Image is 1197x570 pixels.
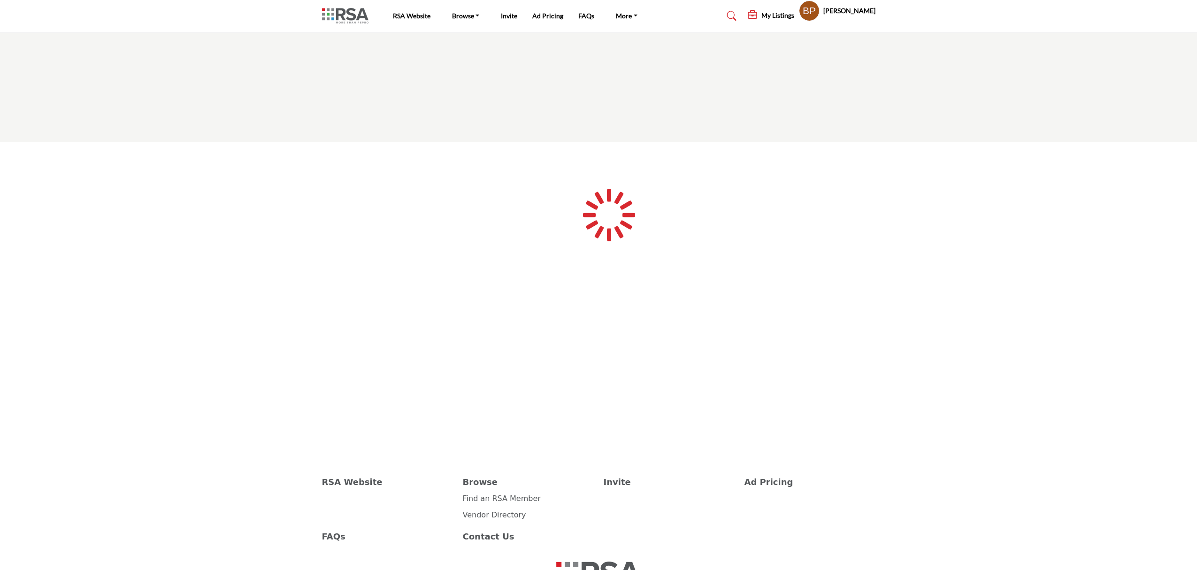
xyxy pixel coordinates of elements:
[604,476,735,488] a: Invite
[609,9,644,23] a: More
[761,11,794,20] h5: My Listings
[393,12,430,20] a: RSA Website
[532,12,563,20] a: Ad Pricing
[823,6,875,15] h5: [PERSON_NAME]
[799,0,820,21] button: Show hide supplier dropdown
[748,10,794,22] div: My Listings
[578,12,594,20] a: FAQs
[322,8,373,23] img: Site Logo
[322,530,453,543] a: FAQs
[445,9,486,23] a: Browse
[463,476,594,488] a: Browse
[463,494,541,503] a: Find an RSA Member
[501,12,517,20] a: Invite
[322,476,453,488] a: RSA Website
[463,510,526,519] a: Vendor Directory
[718,8,743,23] a: Search
[744,476,875,488] a: Ad Pricing
[463,530,594,543] a: Contact Us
